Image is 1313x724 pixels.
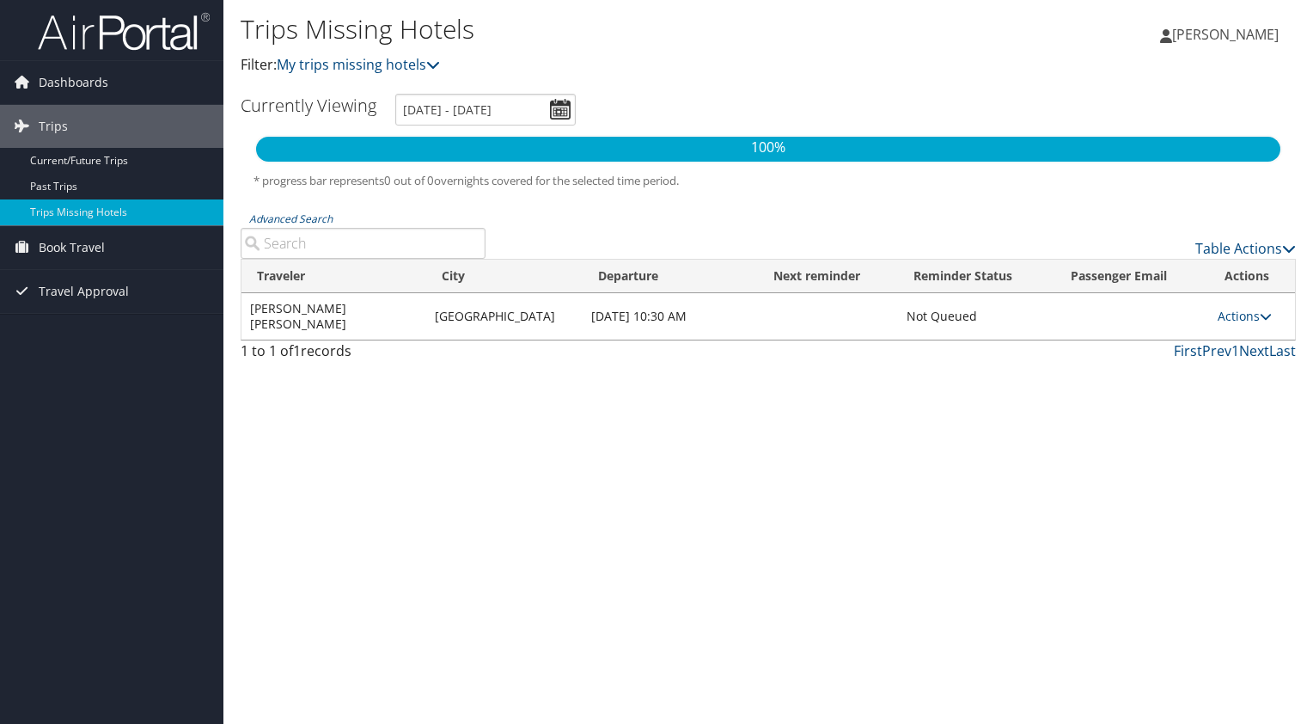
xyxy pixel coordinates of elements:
[426,293,582,340] td: [GEOGRAPHIC_DATA]
[38,11,210,52] img: airportal-logo.png
[1172,25,1279,44] span: [PERSON_NAME]
[898,293,1056,340] td: Not Queued
[1209,260,1295,293] th: Actions
[1269,341,1296,360] a: Last
[241,11,944,47] h1: Trips Missing Hotels
[293,341,301,360] span: 1
[1174,341,1202,360] a: First
[39,105,68,148] span: Trips
[39,61,108,104] span: Dashboards
[1231,341,1239,360] a: 1
[241,260,426,293] th: Traveler: activate to sort column ascending
[395,94,576,126] input: [DATE] - [DATE]
[583,293,758,340] td: [DATE] 10:30 AM
[1195,239,1296,258] a: Table Actions
[384,173,434,188] span: 0 out of 0
[426,260,582,293] th: City: activate to sort column ascending
[39,270,129,313] span: Travel Approval
[1202,341,1231,360] a: Prev
[39,226,105,269] span: Book Travel
[1239,341,1269,360] a: Next
[241,228,486,259] input: Advanced Search
[1160,9,1296,60] a: [PERSON_NAME]
[1218,308,1272,324] a: Actions
[241,341,486,370] div: 1 to 1 of records
[241,293,426,340] td: [PERSON_NAME] [PERSON_NAME]
[241,54,944,77] p: Filter:
[249,212,333,226] a: Advanced Search
[1055,260,1209,293] th: Passenger Email: activate to sort column ascending
[583,260,758,293] th: Departure: activate to sort column descending
[256,137,1280,159] p: 100%
[241,94,376,117] h3: Currently Viewing
[898,260,1056,293] th: Reminder Status
[758,260,898,293] th: Next reminder
[253,173,1283,189] h5: * progress bar represents overnights covered for the selected time period.
[277,55,440,74] a: My trips missing hotels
